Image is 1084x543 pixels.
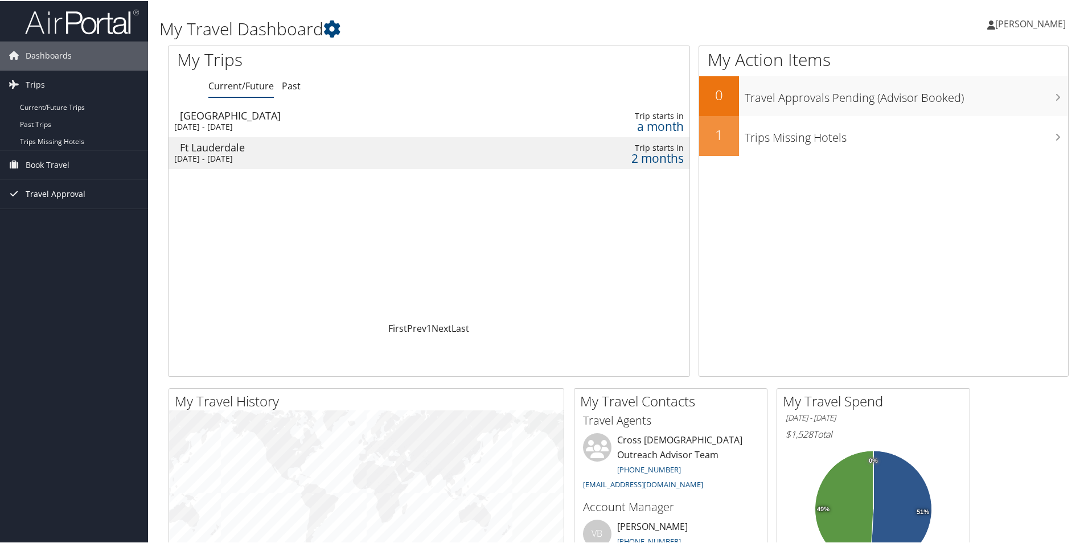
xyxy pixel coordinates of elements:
div: Trip starts in [549,110,684,120]
div: 2 months [549,152,684,162]
h3: Travel Agents [583,412,758,427]
h3: Account Manager [583,498,758,514]
h2: My Travel Contacts [580,390,767,410]
tspan: 0% [869,456,878,463]
div: a month [549,120,684,130]
img: airportal-logo.png [25,7,139,34]
a: Prev [407,321,426,334]
li: Cross [DEMOGRAPHIC_DATA] Outreach Advisor Team [577,432,764,493]
div: [GEOGRAPHIC_DATA] [180,109,482,120]
h2: 1 [699,124,739,143]
a: Next [432,321,451,334]
span: Book Travel [26,150,69,178]
div: Trip starts in [549,142,684,152]
span: [PERSON_NAME] [995,17,1066,29]
a: [PERSON_NAME] [987,6,1077,40]
h1: My Action Items [699,47,1068,71]
span: Travel Approval [26,179,85,207]
h2: My Travel History [175,390,564,410]
div: [DATE] - [DATE] [174,121,477,131]
h1: My Trips [177,47,464,71]
div: Ft Lauderdale [180,141,482,151]
h6: Total [786,427,961,439]
h3: Travel Approvals Pending (Advisor Booked) [745,83,1068,105]
a: Current/Future [208,79,274,91]
a: 0Travel Approvals Pending (Advisor Booked) [699,75,1068,115]
a: Past [282,79,301,91]
h1: My Travel Dashboard [159,16,771,40]
tspan: 49% [817,505,830,512]
span: Trips [26,69,45,98]
a: Last [451,321,469,334]
span: Dashboards [26,40,72,69]
h2: 0 [699,84,739,104]
h2: My Travel Spend [783,390,970,410]
a: [PHONE_NUMBER] [617,463,681,474]
a: [EMAIL_ADDRESS][DOMAIN_NAME] [583,478,703,488]
a: First [388,321,407,334]
a: 1Trips Missing Hotels [699,115,1068,155]
tspan: 51% [917,508,929,515]
h6: [DATE] - [DATE] [786,412,961,422]
h3: Trips Missing Hotels [745,123,1068,145]
div: [DATE] - [DATE] [174,153,477,163]
span: $1,528 [786,427,813,439]
a: 1 [426,321,432,334]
